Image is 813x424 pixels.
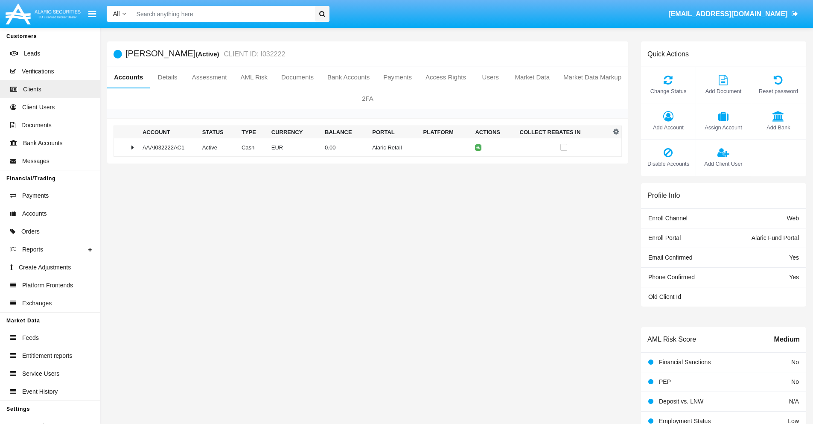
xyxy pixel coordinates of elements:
a: Assessment [185,67,234,88]
span: Bank Accounts [23,139,63,148]
h6: Profile Info [647,191,680,199]
th: Type [238,126,268,139]
th: Portal [369,126,420,139]
span: Leads [24,49,40,58]
span: Client Users [22,103,55,112]
span: All [113,10,120,17]
a: All [107,9,132,18]
th: Balance [321,126,369,139]
a: Accounts [107,67,150,88]
th: Currency [268,126,321,139]
a: Details [150,67,185,88]
span: Add Bank [755,123,801,132]
span: Alaric Fund Portal [752,234,799,241]
span: Orders [21,227,40,236]
a: Bank Accounts [321,67,376,88]
span: Add Document [700,87,746,95]
span: Medium [774,334,800,345]
span: [EMAIL_ADDRESS][DOMAIN_NAME] [668,10,787,18]
th: Account [139,126,199,139]
th: Platform [420,126,472,139]
div: (Active) [195,49,221,59]
span: Payments [22,191,49,200]
span: No [791,378,799,385]
h6: AML Risk Score [647,335,696,343]
td: 0.00 [321,138,369,157]
span: Email Confirmed [648,254,692,261]
th: Status [199,126,238,139]
a: Documents [274,67,321,88]
span: Yes [789,274,799,281]
span: Disable Accounts [645,160,691,168]
a: Market Data [508,67,557,88]
span: Entitlement reports [22,351,73,360]
span: Accounts [22,209,47,218]
td: EUR [268,138,321,157]
small: CLIENT ID: I032222 [222,51,286,58]
span: Financial Sanctions [659,359,711,366]
span: Clients [23,85,41,94]
th: Actions [472,126,516,139]
span: Event History [22,387,58,396]
span: Exchanges [22,299,52,308]
td: Alaric Retail [369,138,420,157]
span: Create Adjustments [19,263,71,272]
span: Add Client User [700,160,746,168]
span: Reports [22,245,43,254]
td: AAAI032222AC1 [139,138,199,157]
span: No [791,359,799,366]
span: Deposit vs. LNW [659,398,703,405]
span: Web [787,215,799,222]
span: Assign Account [700,123,746,132]
a: AML Risk [233,67,274,88]
span: Phone Confirmed [648,274,695,281]
span: Verifications [22,67,54,76]
a: Payments [376,67,419,88]
img: Logo image [4,1,82,26]
span: PEP [659,378,671,385]
span: Old Client Id [648,293,681,300]
a: [EMAIL_ADDRESS][DOMAIN_NAME] [664,2,802,26]
span: N/A [789,398,799,405]
span: Add Account [645,123,691,132]
span: Reset password [755,87,801,95]
input: Search [132,6,312,22]
span: Change Status [645,87,691,95]
h5: [PERSON_NAME] [125,49,285,59]
a: Users [473,67,508,88]
a: 2FA [107,88,628,109]
span: Enroll Channel [648,215,688,222]
span: Documents [21,121,52,130]
span: Service Users [22,369,59,378]
span: Yes [789,254,799,261]
span: Platform Frontends [22,281,73,290]
h6: Quick Actions [647,50,689,58]
th: Collect Rebates In [516,126,611,139]
span: Enroll Portal [648,234,681,241]
span: Messages [22,157,50,166]
a: Access Rights [419,67,473,88]
a: Market Data Markup [557,67,628,88]
td: Active [199,138,238,157]
td: Cash [238,138,268,157]
span: Feeds [22,333,39,342]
